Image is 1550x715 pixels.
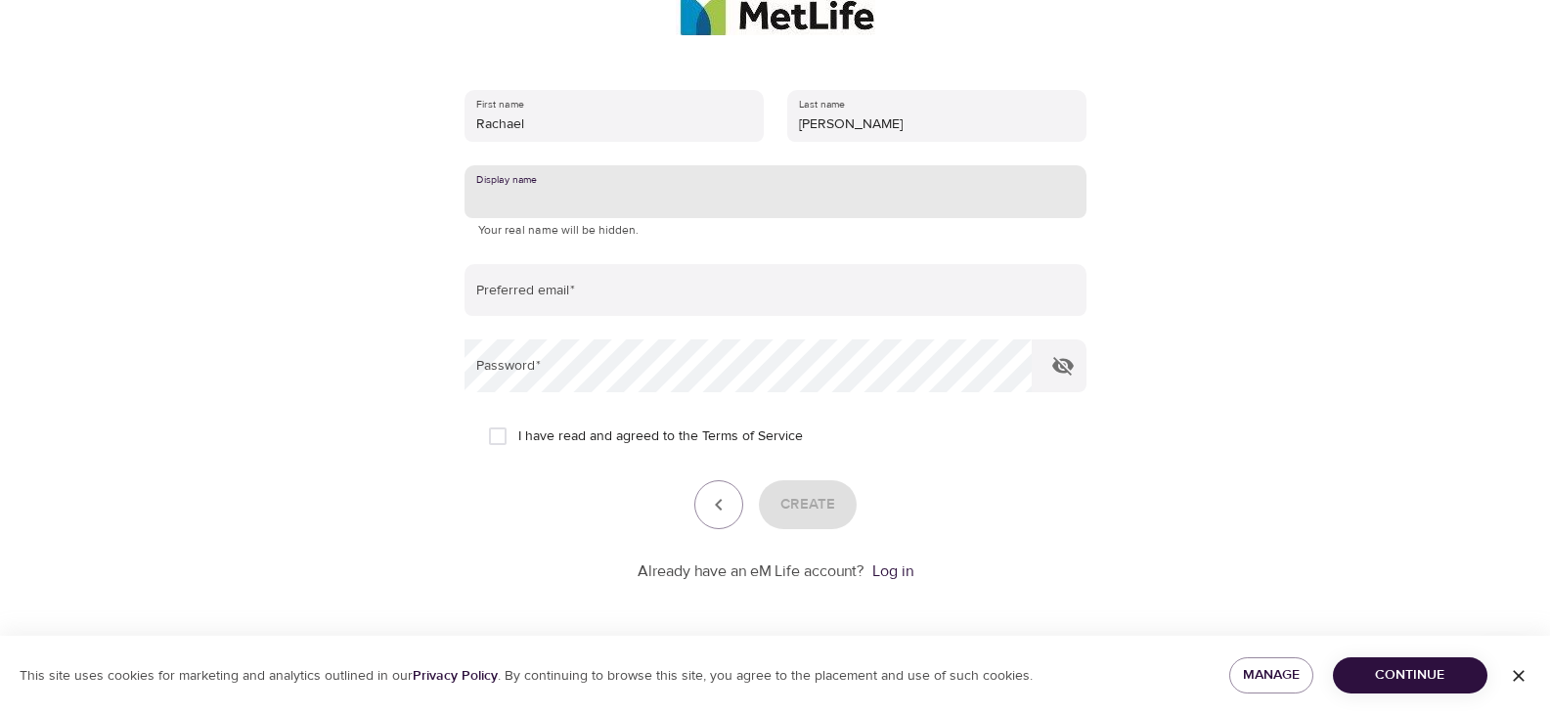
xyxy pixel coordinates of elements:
p: Already have an eM Life account? [638,560,864,583]
p: Your real name will be hidden. [478,221,1073,241]
a: Terms of Service [702,426,803,447]
span: Manage [1245,663,1298,688]
a: Log in [872,561,913,581]
button: Continue [1333,657,1487,693]
span: I have read and agreed to the [518,426,803,447]
span: Continue [1349,663,1472,688]
button: Manage [1229,657,1313,693]
a: Privacy Policy [413,667,498,685]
